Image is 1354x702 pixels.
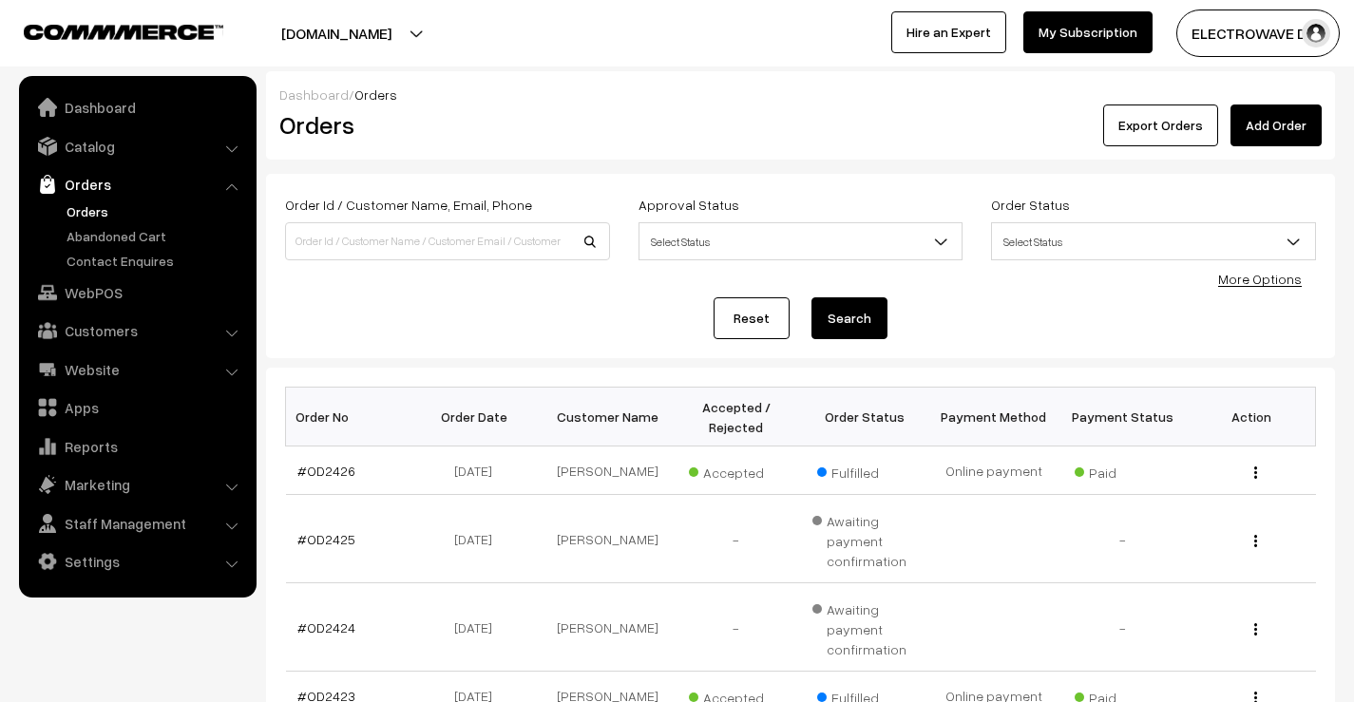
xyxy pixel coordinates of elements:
[801,388,930,446] th: Order Status
[297,463,355,479] a: #OD2426
[279,86,349,103] a: Dashboard
[811,297,887,339] button: Search
[215,9,458,57] button: [DOMAIN_NAME]
[1058,388,1188,446] th: Payment Status
[297,619,355,636] a: #OD2424
[891,11,1006,53] a: Hire an Expert
[672,495,801,583] td: -
[414,583,544,672] td: [DATE]
[544,388,673,446] th: Customer Name
[991,195,1070,215] label: Order Status
[24,352,250,387] a: Website
[62,226,250,246] a: Abandoned Cart
[1230,104,1322,146] a: Add Order
[1218,271,1302,287] a: More Options
[1058,583,1188,672] td: -
[24,313,250,348] a: Customers
[929,446,1058,495] td: Online payment
[414,446,544,495] td: [DATE]
[1176,9,1340,57] button: ELECTROWAVE DE…
[354,86,397,103] span: Orders
[24,19,190,42] a: COMMMERCE
[992,225,1315,258] span: Select Status
[689,458,784,483] span: Accepted
[24,544,250,579] a: Settings
[24,506,250,541] a: Staff Management
[1023,11,1153,53] a: My Subscription
[544,495,673,583] td: [PERSON_NAME]
[286,388,415,446] th: Order No
[24,90,250,124] a: Dashboard
[24,275,250,310] a: WebPOS
[672,583,801,672] td: -
[24,390,250,425] a: Apps
[1302,19,1330,47] img: user
[279,85,1322,104] div: /
[1254,535,1257,547] img: Menu
[929,388,1058,446] th: Payment Method
[1254,623,1257,636] img: Menu
[544,446,673,495] td: [PERSON_NAME]
[817,458,912,483] span: Fulfilled
[714,297,790,339] a: Reset
[297,531,355,547] a: #OD2425
[285,222,610,260] input: Order Id / Customer Name / Customer Email / Customer Phone
[639,225,963,258] span: Select Status
[414,388,544,446] th: Order Date
[24,25,223,39] img: COMMMERCE
[991,222,1316,260] span: Select Status
[62,201,250,221] a: Orders
[1103,104,1218,146] button: Export Orders
[285,195,532,215] label: Order Id / Customer Name, Email, Phone
[1075,458,1170,483] span: Paid
[24,429,250,464] a: Reports
[24,129,250,163] a: Catalog
[1058,495,1188,583] td: -
[544,583,673,672] td: [PERSON_NAME]
[639,195,739,215] label: Approval Status
[812,506,919,571] span: Awaiting payment confirmation
[414,495,544,583] td: [DATE]
[639,222,963,260] span: Select Status
[1187,388,1316,446] th: Action
[24,167,250,201] a: Orders
[279,110,608,140] h2: Orders
[1254,466,1257,479] img: Menu
[812,595,919,659] span: Awaiting payment confirmation
[672,388,801,446] th: Accepted / Rejected
[62,251,250,271] a: Contact Enquires
[24,467,250,502] a: Marketing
